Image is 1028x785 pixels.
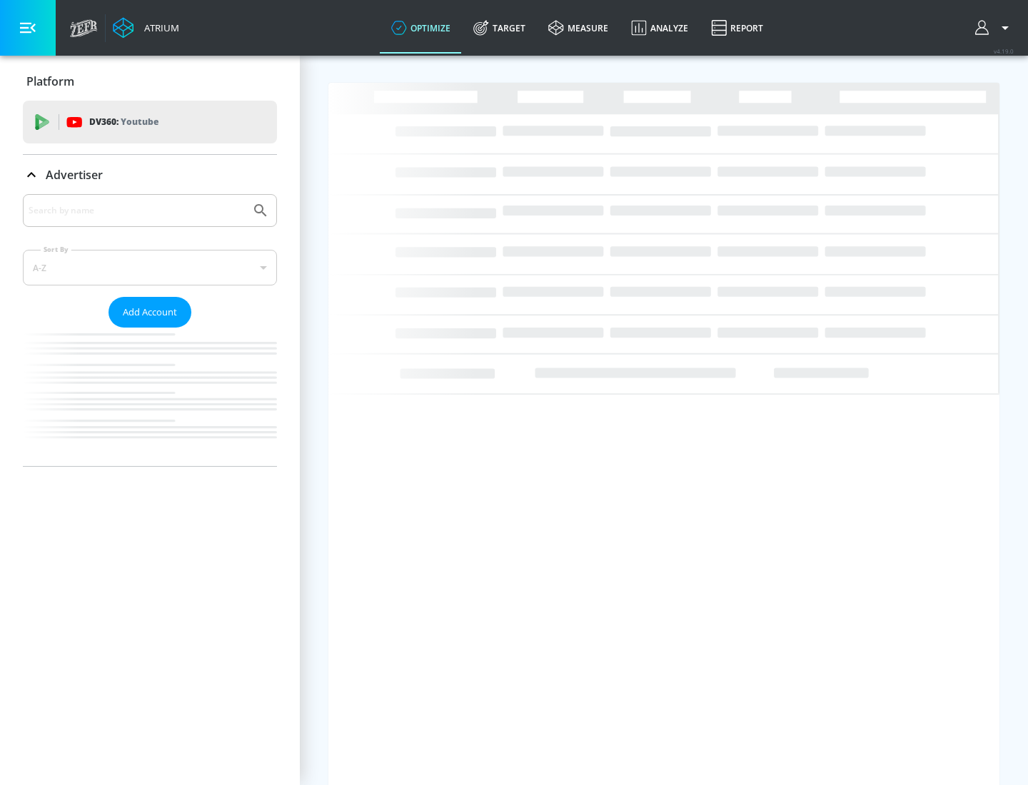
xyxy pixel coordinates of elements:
a: measure [537,2,620,54]
div: Advertiser [23,194,277,466]
p: DV360: [89,114,158,130]
a: Atrium [113,17,179,39]
p: Advertiser [46,167,103,183]
div: A-Z [23,250,277,285]
nav: list of Advertiser [23,328,277,466]
div: DV360: Youtube [23,101,277,143]
span: v 4.19.0 [994,47,1014,55]
a: optimize [380,2,462,54]
span: Add Account [123,304,177,320]
a: Report [700,2,775,54]
div: Platform [23,61,277,101]
div: Atrium [138,21,179,34]
a: Target [462,2,537,54]
button: Add Account [109,297,191,328]
p: Platform [26,74,74,89]
a: Analyze [620,2,700,54]
label: Sort By [41,245,71,254]
input: Search by name [29,201,245,220]
div: Advertiser [23,155,277,195]
p: Youtube [121,114,158,129]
